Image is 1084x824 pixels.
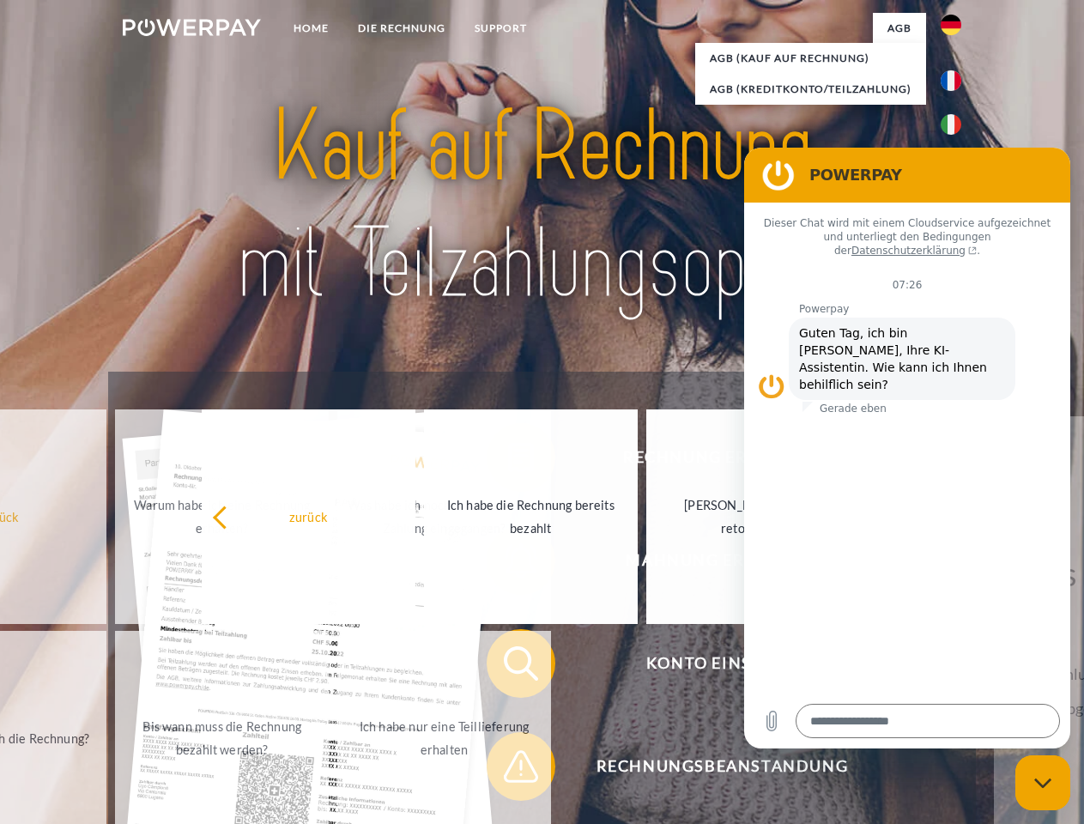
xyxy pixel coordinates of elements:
a: agb [873,13,926,44]
div: [PERSON_NAME] wurde retourniert [657,494,850,540]
img: fr [941,70,961,91]
img: de [941,15,961,35]
button: Konto einsehen [487,629,933,698]
img: logo-powerpay-white.svg [123,19,261,36]
button: Rechnungsbeanstandung [487,732,933,801]
a: Home [279,13,343,44]
span: Rechnungsbeanstandung [512,732,932,801]
iframe: Schaltfläche zum Öffnen des Messaging-Fensters; Konversation läuft [1015,755,1070,810]
iframe: Messaging-Fenster [744,148,1070,748]
div: Ich habe die Rechnung bereits bezahlt [434,494,627,540]
img: title-powerpay_de.svg [164,82,920,329]
img: it [941,114,961,135]
div: Ich habe nur eine Teillieferung erhalten [348,715,541,761]
a: AGB (Kreditkonto/Teilzahlung) [695,74,926,105]
div: Warum habe ich eine Rechnung erhalten? [125,494,318,540]
a: AGB (Kauf auf Rechnung) [695,43,926,74]
span: Konto einsehen [512,629,932,698]
div: Bis wann muss die Rechnung bezahlt werden? [125,715,318,761]
div: zurück [212,505,405,528]
a: DIE RECHNUNG [343,13,460,44]
a: SUPPORT [460,13,542,44]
